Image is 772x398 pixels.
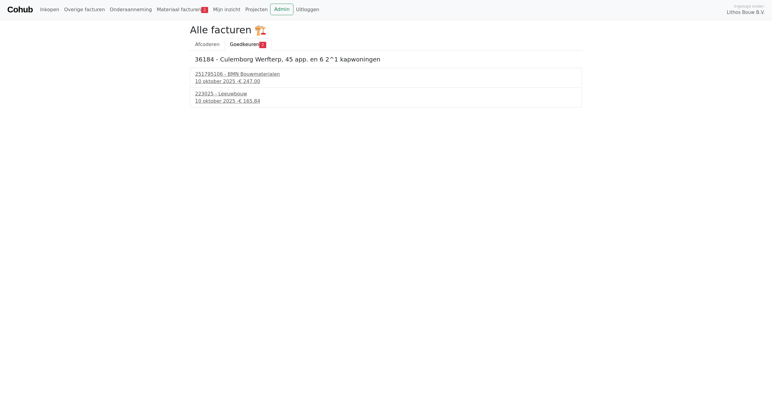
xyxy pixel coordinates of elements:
span: Lithos Bouw B.V. [727,9,765,16]
div: 251795106 - BMN Bouwmaterialen [195,71,577,78]
a: Overige facturen [62,4,107,16]
div: 10 oktober 2025 - [195,78,577,85]
div: 223025 - Leeuwbouw [195,90,577,98]
h2: Alle facturen 🏗️ [190,24,582,36]
span: Ingelogd onder: [734,3,765,9]
a: Materiaal facturen2 [154,4,211,16]
span: Afcoderen [195,41,220,47]
a: Afcoderen [190,38,225,51]
span: 2 [201,7,208,13]
a: 223025 - Leeuwbouw10 oktober 2025 -€ 165.84 [195,90,577,105]
div: 10 oktober 2025 - [195,98,577,105]
span: 2 [259,42,266,48]
a: Uitloggen [293,4,322,16]
a: Cohub [7,2,33,17]
a: Inkopen [38,4,61,16]
h5: 36184 - Culemborg Werfterp, 45 app. en 6 2^1 kapwoningen [195,56,577,63]
a: Admin [270,4,293,15]
a: Projecten [243,4,270,16]
span: Goedkeuren [230,41,259,47]
a: 251795106 - BMN Bouwmaterialen10 oktober 2025 -€ 247.00 [195,71,577,85]
a: Goedkeuren2 [225,38,271,51]
a: Onderaanneming [107,4,154,16]
span: € 247.00 [239,78,260,84]
span: € 165.84 [239,98,260,104]
a: Mijn inzicht [211,4,243,16]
